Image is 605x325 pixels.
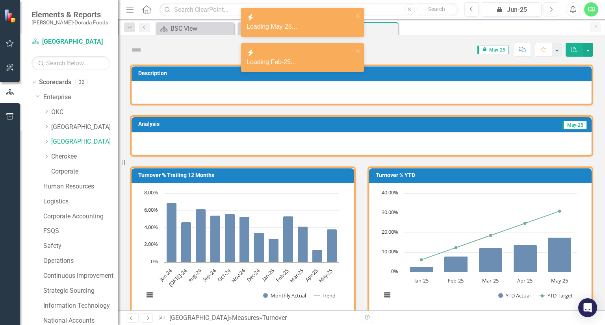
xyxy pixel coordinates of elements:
text: 8.00% [144,189,158,196]
text: Dec-24 [245,267,262,284]
a: Measures [232,314,259,321]
text: 0% [151,258,158,265]
text: 10.00% [382,248,398,255]
a: Corporate [51,167,118,176]
a: OKC [51,108,118,117]
a: Strategic Sourcing [43,286,118,295]
text: Aug-24 [186,267,203,284]
path: Jan-25, 2.70880361. Monthly Actual. [269,239,279,262]
text: Sep-24 [201,267,217,284]
g: YTD Actual, series 1 of 2. Bar series with 5 bars. [410,238,572,272]
text: Feb-25 [448,277,464,284]
a: Continuous Improvement [43,271,118,281]
text: 2.00% [144,240,158,247]
small: [PERSON_NAME]-Dorada Foods [32,19,108,26]
span: Search [428,6,445,12]
path: Feb-25, 5.31177829. Monthly Actual. [283,216,293,262]
a: [GEOGRAPHIC_DATA] [51,123,118,132]
a: FSQS [43,227,118,236]
a: [GEOGRAPHIC_DATA] [32,37,110,46]
path: Feb-25, 12.3334. YTD Target. [455,246,458,249]
a: Logistics [43,197,118,206]
button: close [355,46,361,55]
input: Search Below... [32,56,110,70]
path: Jan-25, 2.70880361. YTD Actual. [410,267,434,272]
text: May-25 [551,277,568,284]
text: Jun-24 [158,267,174,283]
svg: Interactive chart [377,189,581,307]
path: Oct-24, 5.59139785. Monthly Actual. [225,214,235,262]
div: Turnover [262,314,287,321]
path: Mar-25, 12.14667685. YTD Actual. [479,248,503,272]
a: [GEOGRAPHIC_DATA] [51,137,118,146]
path: Aug-24, 6.12691466. Monthly Actual. [196,209,206,262]
button: View chart menu, Chart [382,290,393,301]
svg: Interactive chart [140,189,343,307]
button: Show Trend [314,292,336,299]
button: Jun-25 [481,2,542,17]
path: Jan-25, 6.1667. YTD Target. [420,258,423,261]
path: Apr-25, 1.44230769. Monthly Actual. [312,250,323,262]
text: Apr-25 [517,277,533,284]
text: Oct-24 [216,267,232,283]
text: Jan-25 [260,267,276,283]
path: May-25, 30.8335. YTD Target. [558,210,561,213]
a: Enterprise [43,93,118,102]
img: Not Defined [130,44,143,56]
path: Apr-25, 24.6668. YTD Target. [523,222,527,225]
text: Jan-25 [414,277,429,284]
path: Mar-25, 18.5001. YTD Target. [489,234,492,237]
span: May-25 [562,121,587,129]
text: 4.00% [144,223,158,231]
a: Corporate Accounting [43,212,118,221]
div: » » [158,314,356,323]
h3: Turnover % Trailing 12 Months [138,172,350,178]
text: 40.00% [382,189,398,196]
button: Search [417,4,457,15]
button: CD [584,2,598,17]
h3: Description [138,70,588,76]
path: Apr-25, 13.68115942. YTD Actual. [514,245,537,272]
button: View chart menu, Chart [144,290,155,301]
button: Show YTD Actual [498,292,531,299]
button: Show Monthly Actual [263,292,306,299]
a: Human Resources [43,182,118,191]
path: Dec-24, 3.41880342. Monthly Actual. [254,233,264,262]
div: Loading May-25... [247,22,353,31]
button: close [355,11,361,20]
span: Elements & Reports [32,10,108,19]
path: May-25, 17.49883341. YTD Actual. [548,238,572,272]
div: Chart. Highcharts interactive chart. [140,189,346,307]
text: 6.00% [144,206,158,213]
path: Jul-24, 4.6460177. Monthly Actual. [181,222,191,262]
img: ClearPoint Strategy [4,9,18,22]
a: Scorecards [39,78,71,87]
path: May-25, 3.8277512. Monthly Actual. [327,229,337,262]
path: Sep-24, 5.39906103. Monthly Actual. [210,216,221,262]
div: Chart. Highcharts interactive chart. [377,189,583,307]
g: YTD Target, series 2 of 2. Line with 5 data points. [420,210,561,261]
h3: Turnover % YTD [376,172,588,178]
text: [DATE]-24 [167,267,188,288]
path: Mar-25, 4.15704388. Monthly Actual. [298,227,308,262]
text: Apr-25 [304,267,319,283]
text: Feb-25 [274,267,290,283]
text: Mar-25 [482,277,499,284]
a: Safety [43,242,118,251]
div: 32 [75,79,88,86]
h3: Analysis [138,121,344,127]
input: Search ClearPoint... [160,3,458,17]
path: Jun-24, 6.86498856. Monthly Actual. [167,203,177,262]
path: Nov-24, 5.2742616. Monthly Actual. [239,217,250,262]
text: 30.00% [382,209,398,216]
span: May-25 [477,46,509,54]
div: BSC View [171,24,232,33]
text: Trend [322,292,336,299]
div: Jun-25 [484,5,539,15]
text: Nov-24 [230,267,247,284]
text: Mar-25 [288,267,305,284]
div: Loading Feb-25... [247,58,353,67]
a: Information Technology [43,301,118,310]
g: Monthly Actual, series 1 of 2. Bar series with 12 bars. [167,203,337,262]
